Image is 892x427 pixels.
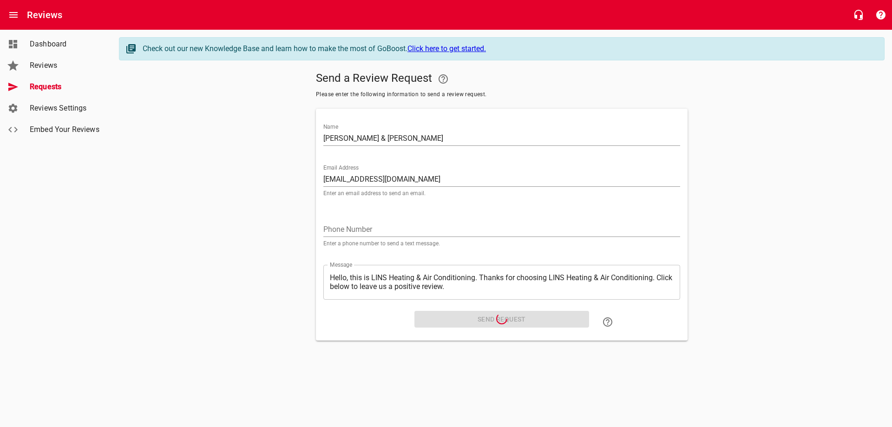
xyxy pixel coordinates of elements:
p: Enter an email address to send an email. [323,191,680,196]
h6: Reviews [27,7,62,22]
span: Reviews Settings [30,103,100,114]
label: Email Address [323,165,359,171]
span: Please enter the following information to send a review request. [316,90,688,99]
a: Click here to get started. [407,44,486,53]
span: Embed Your Reviews [30,124,100,135]
button: Support Portal [870,4,892,26]
span: Dashboard [30,39,100,50]
span: Reviews [30,60,100,71]
a: Your Google or Facebook account must be connected to "Send a Review Request" [432,68,454,90]
div: Check out our new Knowledge Base and learn how to make the most of GoBoost. [143,43,875,54]
button: Live Chat [847,4,870,26]
span: Requests [30,81,100,92]
h5: Send a Review Request [316,68,688,90]
label: Name [323,124,338,130]
button: Open drawer [2,4,25,26]
a: Learn how to "Send a Review Request" [597,311,619,333]
textarea: Hello, this is LINS Heating & Air Conditioning. Thanks for choosing LINS Heating & Air Conditioni... [330,273,674,291]
p: Enter a phone number to send a text message. [323,241,680,246]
